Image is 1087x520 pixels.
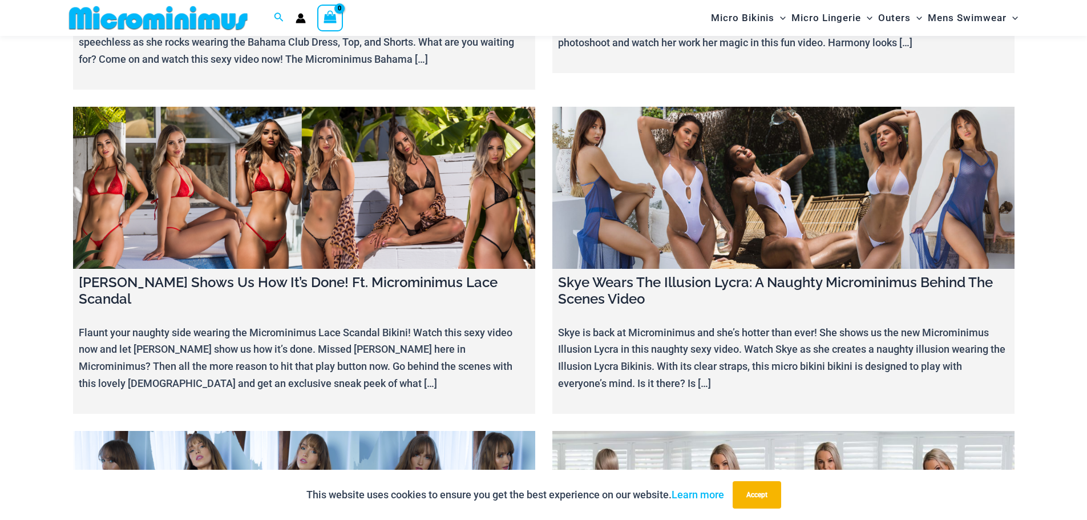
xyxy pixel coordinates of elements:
[875,3,925,33] a: OutersMenu ToggleMenu Toggle
[708,3,789,33] a: Micro BikinisMenu ToggleMenu Toggle
[672,489,724,501] a: Learn more
[558,324,1009,392] p: Skye is back at Microminimus and she’s hotter than ever! She shows us the new Microminimus Illusi...
[925,3,1021,33] a: Mens SwimwearMenu ToggleMenu Toggle
[791,3,861,33] span: Micro Lingerie
[73,107,535,269] a: Tayla Shows Us How It’s Done! Ft. Microminimus Lace Scandal
[706,2,1023,34] nav: Site Navigation
[306,486,724,503] p: This website uses cookies to ensure you get the best experience on our website.
[911,3,922,33] span: Menu Toggle
[878,3,911,33] span: Outers
[79,324,530,392] p: Flaunt your naughty side wearing the Microminimus Lace Scandal Bikini! Watch this sexy video now ...
[711,3,774,33] span: Micro Bikinis
[733,481,781,509] button: Accept
[774,3,786,33] span: Menu Toggle
[296,13,306,23] a: Account icon link
[789,3,875,33] a: Micro LingerieMenu ToggleMenu Toggle
[558,275,1009,308] h4: Skye Wears The Illusion Lycra: A Naughty Microminimus Behind The Scenes Video
[552,107,1015,269] a: Skye Wears The Illusion Lycra: A Naughty Microminimus Behind The Scenes Video
[79,275,530,308] h4: [PERSON_NAME] Shows Us How It’s Done! Ft. Microminimus Lace Scandal
[861,3,872,33] span: Menu Toggle
[274,11,284,25] a: Search icon link
[317,5,344,31] a: View Shopping Cart, empty
[64,5,252,31] img: MM SHOP LOGO FLAT
[928,3,1007,33] span: Mens Swimwear
[1007,3,1018,33] span: Menu Toggle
